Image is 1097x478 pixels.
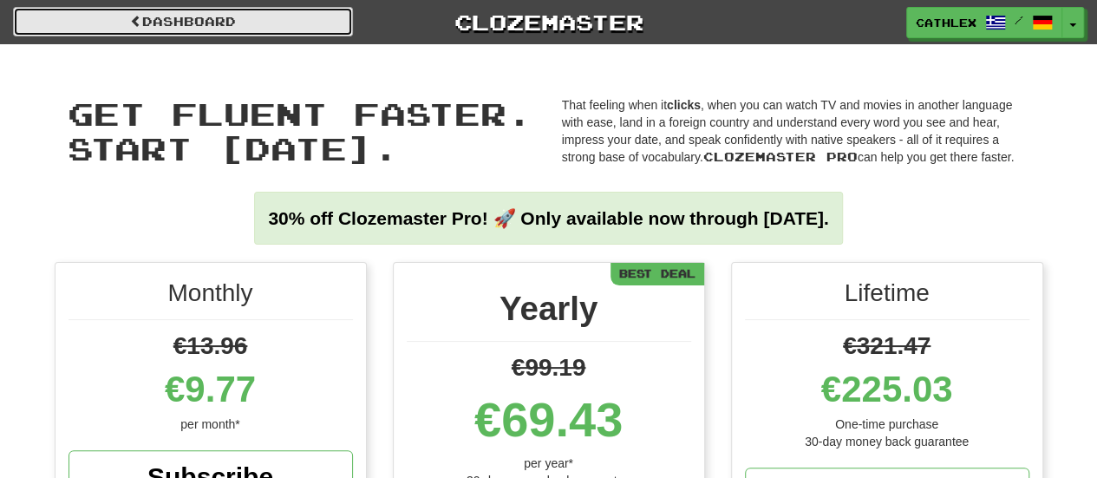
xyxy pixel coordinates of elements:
span: Get fluent faster. Start [DATE]. [68,95,532,167]
div: 30-day money back guarantee [745,433,1029,450]
span: €99.19 [512,354,586,381]
div: One-time purchase [745,416,1029,433]
div: €9.77 [69,363,353,416]
span: cathlex [916,15,976,30]
div: Best Deal [611,263,704,285]
div: Yearly [407,285,691,342]
span: Clozemaster Pro [703,149,858,164]
div: per year* [407,455,691,472]
a: cathlex / [906,7,1062,38]
span: / [1015,14,1023,26]
strong: 30% off Clozemaster Pro! 🚀 Only available now through [DATE]. [268,208,828,228]
span: €321.47 [843,332,930,359]
strong: clicks [667,98,701,112]
div: €69.43 [407,385,691,455]
p: That feeling when it , when you can watch TV and movies in another language with ease, land in a ... [562,96,1030,166]
a: Clozemaster [379,7,719,37]
div: Monthly [69,276,353,320]
a: Dashboard [13,7,353,36]
div: per month* [69,416,353,433]
div: Lifetime [745,276,1029,320]
div: €225.03 [745,363,1029,416]
span: €13.96 [173,332,248,359]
